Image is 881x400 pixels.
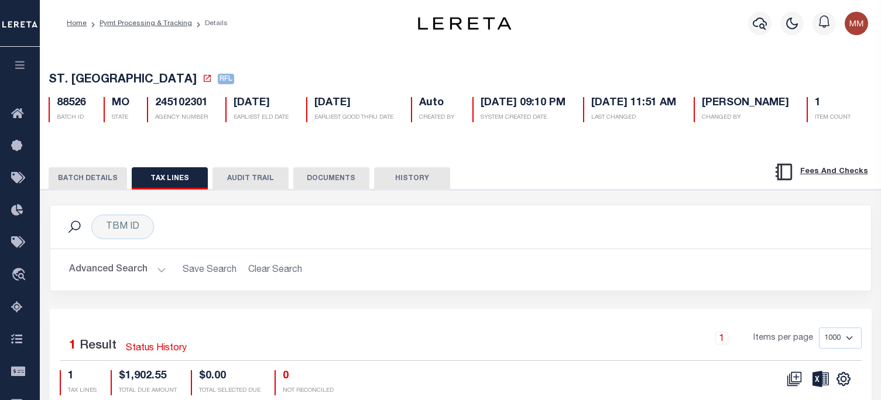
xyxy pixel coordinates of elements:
[419,97,455,110] h5: Auto
[91,215,154,239] div: TBM ID
[100,20,192,27] a: Pymt Processing & Tracking
[374,167,450,189] button: HISTORY
[68,370,97,383] h4: 1
[199,387,260,395] p: TOTAL SELECTED DUE
[80,337,116,356] label: Result
[481,97,565,110] h5: [DATE] 09:10 PM
[283,370,334,383] h4: 0
[57,113,86,122] p: BATCH ID
[112,113,129,122] p: STATE
[815,97,851,110] h5: 1
[234,113,289,122] p: EARLIEST ELD DATE
[845,12,868,35] img: svg+xml;base64,PHN2ZyB4bWxucz0iaHR0cDovL3d3dy53My5vcmcvMjAwMC9zdmciIHBvaW50ZXItZXZlbnRzPSJub25lIi...
[293,167,369,189] button: DOCUMENTS
[199,370,260,383] h4: $0.00
[155,113,208,122] p: AGENCY NUMBER
[57,97,86,110] h5: 88526
[815,113,851,122] p: ITEM COUNT
[11,268,30,283] i: travel_explore
[69,340,76,352] span: 1
[212,167,289,189] button: AUDIT TRAIL
[126,342,187,356] a: Status History
[418,17,512,30] img: logo-dark.svg
[112,97,129,110] h5: MO
[49,74,197,86] span: ST. [GEOGRAPHIC_DATA]
[715,332,728,344] a: 1
[769,160,873,184] button: Fees And Checks
[234,97,289,110] h5: [DATE]
[132,167,208,189] button: TAX LINES
[119,370,177,383] h4: $1,902.55
[283,387,334,395] p: NOT RECONCILED
[155,97,208,110] h5: 245102301
[68,387,97,395] p: TAX LINES
[119,387,177,395] p: TOTAL DUE AMOUNT
[314,97,393,110] h5: [DATE]
[481,113,565,122] p: SYSTEM CREATED DATE
[591,113,676,122] p: LAST CHANGED
[218,75,234,87] a: RFL
[49,167,127,189] button: BATCH DETAILS
[702,97,789,110] h5: [PERSON_NAME]
[69,258,166,281] button: Advanced Search
[67,20,87,27] a: Home
[753,332,813,345] span: Items per page
[591,97,676,110] h5: [DATE] 11:51 AM
[192,18,228,29] li: Details
[702,113,789,122] p: CHANGED BY
[218,74,234,84] span: RFL
[314,113,393,122] p: EARLIEST GOOD THRU DATE
[419,113,455,122] p: CREATED BY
